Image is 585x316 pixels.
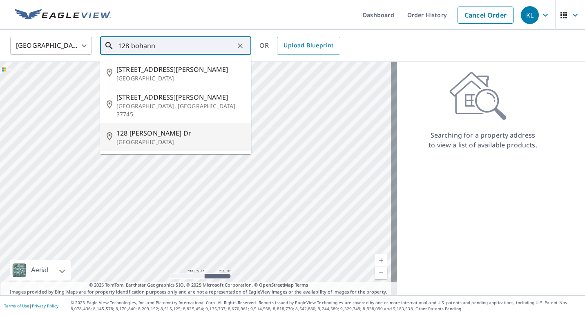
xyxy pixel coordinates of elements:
[234,40,246,51] button: Clear
[284,40,333,51] span: Upload Blueprint
[15,9,111,21] img: EV Logo
[89,282,308,289] span: © 2025 TomTom, Earthstar Geographics SIO, © 2025 Microsoft Corporation, ©
[116,102,245,118] p: [GEOGRAPHIC_DATA], [GEOGRAPHIC_DATA] 37745
[428,130,538,150] p: Searching for a property address to view a list of available products.
[375,254,387,267] a: Current Level 5, Zoom In
[375,267,387,279] a: Current Level 5, Zoom Out
[32,303,58,309] a: Privacy Policy
[116,128,245,138] span: 128 [PERSON_NAME] Dr
[118,34,234,57] input: Search by address or latitude-longitude
[10,260,71,280] div: Aerial
[10,34,92,57] div: [GEOGRAPHIC_DATA]
[458,7,514,24] a: Cancel Order
[259,37,340,55] div: OR
[116,92,245,102] span: [STREET_ADDRESS][PERSON_NAME]
[71,300,581,312] p: © 2025 Eagle View Technologies, Inc. and Pictometry International Corp. All Rights Reserved. Repo...
[29,260,51,280] div: Aerial
[277,37,340,55] a: Upload Blueprint
[116,65,245,74] span: [STREET_ADDRESS][PERSON_NAME]
[116,74,245,82] p: [GEOGRAPHIC_DATA]
[116,138,245,146] p: [GEOGRAPHIC_DATA]
[259,282,293,288] a: OpenStreetMap
[521,6,539,24] div: KL
[295,282,308,288] a: Terms
[4,303,29,309] a: Terms of Use
[4,303,58,308] p: |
